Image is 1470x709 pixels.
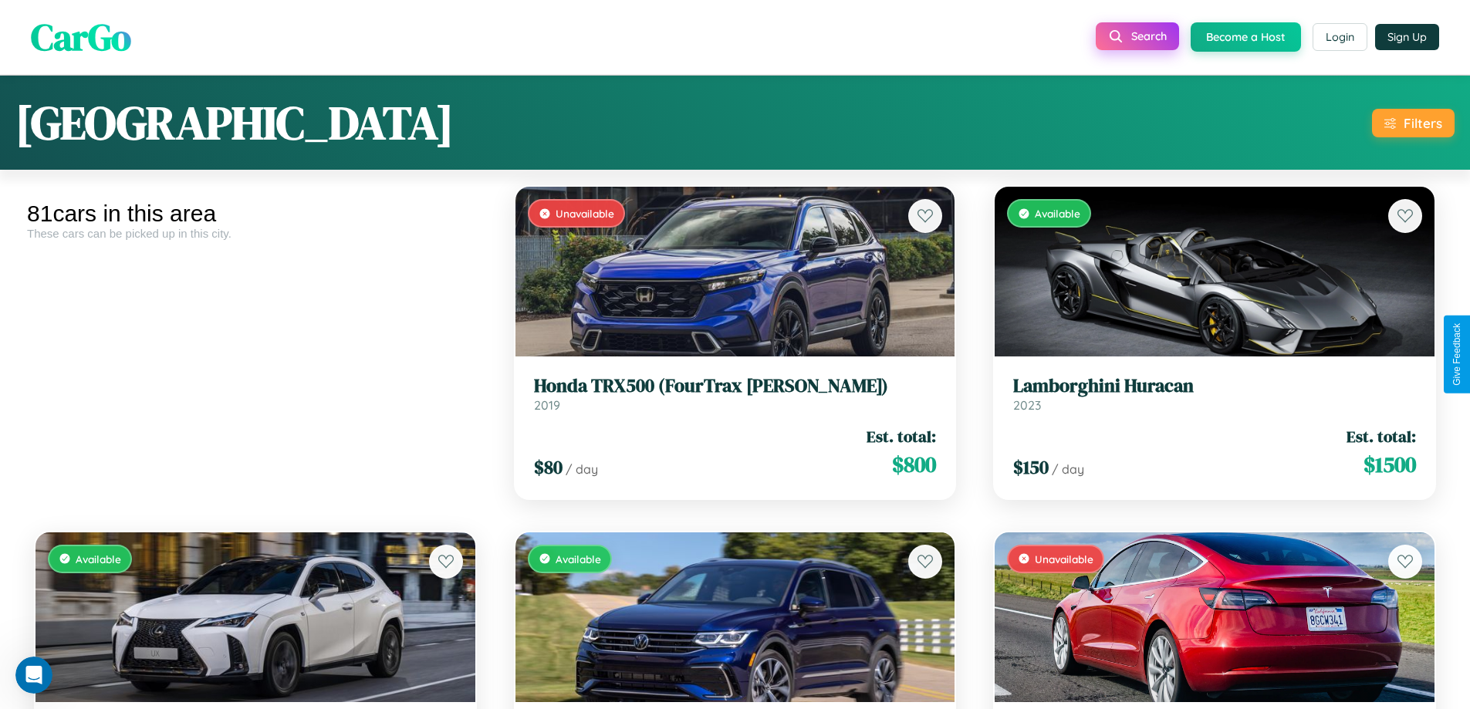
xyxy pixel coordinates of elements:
button: Search [1096,22,1179,50]
span: $ 80 [534,454,563,480]
span: Unavailable [556,207,614,220]
a: Lamborghini Huracan2023 [1013,375,1416,413]
span: CarGo [31,12,131,62]
button: Sign Up [1375,24,1439,50]
h1: [GEOGRAPHIC_DATA] [15,91,454,154]
span: $ 1500 [1364,449,1416,480]
span: Est. total: [1347,425,1416,447]
button: Filters [1372,109,1455,137]
span: 2023 [1013,397,1041,413]
span: / day [566,461,598,477]
span: $ 150 [1013,454,1049,480]
div: 81 cars in this area [27,201,484,227]
span: Est. total: [867,425,936,447]
span: Available [1035,207,1080,220]
button: Login [1313,23,1367,51]
h3: Honda TRX500 (FourTrax [PERSON_NAME]) [534,375,937,397]
span: Available [76,552,121,566]
a: Honda TRX500 (FourTrax [PERSON_NAME])2019 [534,375,937,413]
button: Become a Host [1191,22,1301,52]
div: Filters [1404,115,1442,131]
span: Unavailable [1035,552,1093,566]
span: 2019 [534,397,560,413]
span: Available [556,552,601,566]
iframe: Intercom live chat [15,657,52,694]
h3: Lamborghini Huracan [1013,375,1416,397]
span: Search [1131,29,1167,43]
span: / day [1052,461,1084,477]
div: Give Feedback [1451,323,1462,386]
div: These cars can be picked up in this city. [27,227,484,240]
span: $ 800 [892,449,936,480]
